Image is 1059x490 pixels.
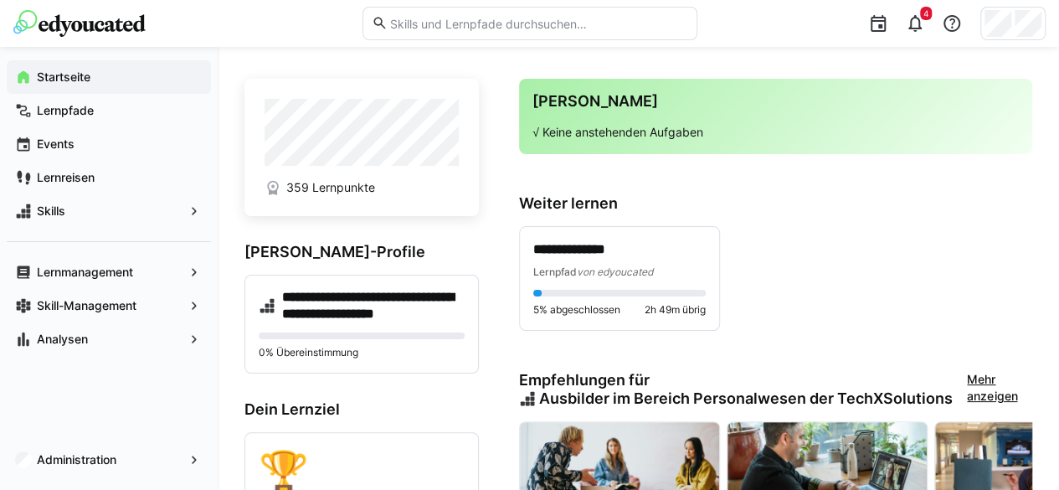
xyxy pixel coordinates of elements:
h3: Empfehlungen für [519,371,967,408]
span: Ausbilder im Bereich Personalwesen der TechXSolutions [539,389,953,408]
h3: [PERSON_NAME]-Profile [244,243,479,261]
span: 4 [923,8,928,18]
span: Lernpfad [533,266,577,278]
h3: Weiter lernen [519,194,1032,213]
span: 2h 49m übrig [645,303,706,317]
span: von edyoucated [577,266,653,278]
span: 359 Lernpunkte [286,179,375,196]
p: √ Keine anstehenden Aufgaben [532,124,1019,141]
input: Skills und Lernpfade durchsuchen… [388,16,687,31]
h3: [PERSON_NAME] [532,92,1019,111]
p: 0% Übereinstimmung [259,346,465,359]
h3: Dein Lernziel [244,400,479,419]
a: Mehr anzeigen [967,371,1032,408]
span: 5% abgeschlossen [533,303,620,317]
